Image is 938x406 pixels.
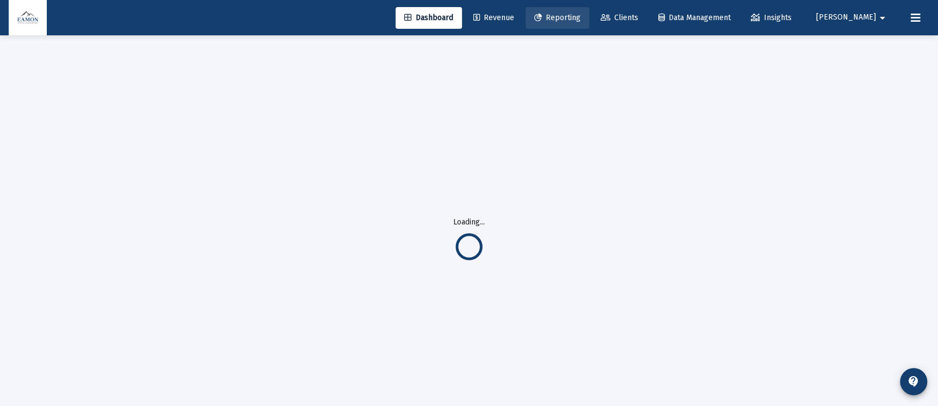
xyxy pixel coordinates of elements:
[876,7,889,29] mat-icon: arrow_drop_down
[534,13,581,22] span: Reporting
[907,375,920,388] mat-icon: contact_support
[601,13,638,22] span: Clients
[473,13,514,22] span: Revenue
[658,13,731,22] span: Data Management
[465,7,523,29] a: Revenue
[17,7,39,29] img: Dashboard
[526,7,589,29] a: Reporting
[396,7,462,29] a: Dashboard
[803,7,902,28] button: [PERSON_NAME]
[816,13,876,22] span: [PERSON_NAME]
[592,7,647,29] a: Clients
[650,7,739,29] a: Data Management
[742,7,800,29] a: Insights
[751,13,792,22] span: Insights
[404,13,453,22] span: Dashboard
